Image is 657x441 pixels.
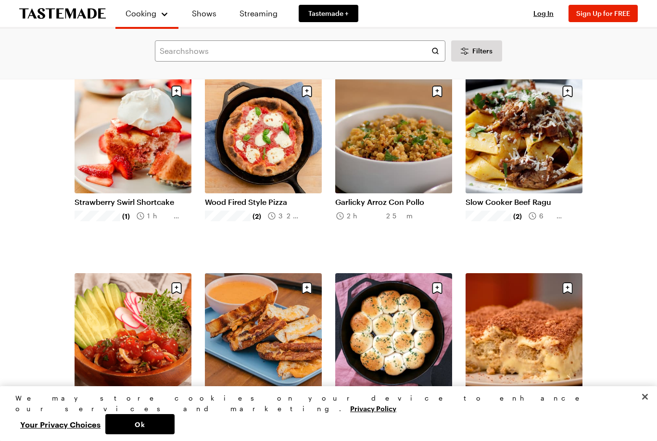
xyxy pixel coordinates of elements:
[533,9,554,17] span: Log In
[15,393,633,414] div: We may store cookies on your device to enhance our services and marketing.
[558,279,577,297] button: Save recipe
[451,40,502,62] button: Desktop filters
[19,8,106,19] a: To Tastemade Home Page
[299,5,358,22] a: Tastemade +
[428,82,446,101] button: Save recipe
[524,9,563,18] button: Log In
[472,46,493,56] span: Filters
[335,197,452,207] a: Garlicky Arroz Con Pollo
[126,9,156,18] span: Cooking
[205,197,322,207] a: Wood Fired Style Pizza
[125,4,169,23] button: Cooking
[167,279,186,297] button: Save recipe
[576,9,630,17] span: Sign Up for FREE
[569,5,638,22] button: Sign Up for FREE
[634,386,656,407] button: Close
[15,414,105,434] button: Your Privacy Choices
[558,82,577,101] button: Save recipe
[15,393,633,434] div: Privacy
[298,82,316,101] button: Save recipe
[75,197,191,207] a: Strawberry Swirl Shortcake
[466,197,582,207] a: Slow Cooker Beef Ragu
[350,403,396,413] a: More information about your privacy, opens in a new tab
[308,9,349,18] span: Tastemade +
[428,279,446,297] button: Save recipe
[105,414,175,434] button: Ok
[298,279,316,297] button: Save recipe
[167,82,186,101] button: Save recipe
